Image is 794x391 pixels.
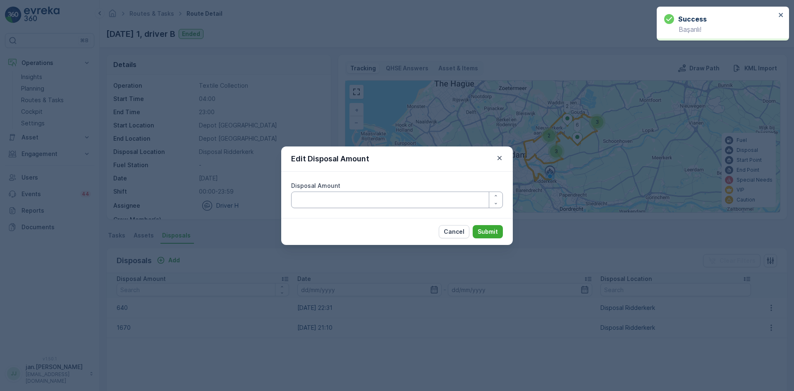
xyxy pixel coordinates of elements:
p: Submit [478,228,498,236]
p: Edit Disposal Amount [291,153,369,165]
p: Başarılı! [664,26,776,33]
button: close [778,12,784,19]
p: Cancel [444,228,464,236]
button: Submit [473,225,503,238]
button: Cancel [439,225,469,238]
h3: Success [678,14,707,24]
label: Disposal Amount [291,182,340,189]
